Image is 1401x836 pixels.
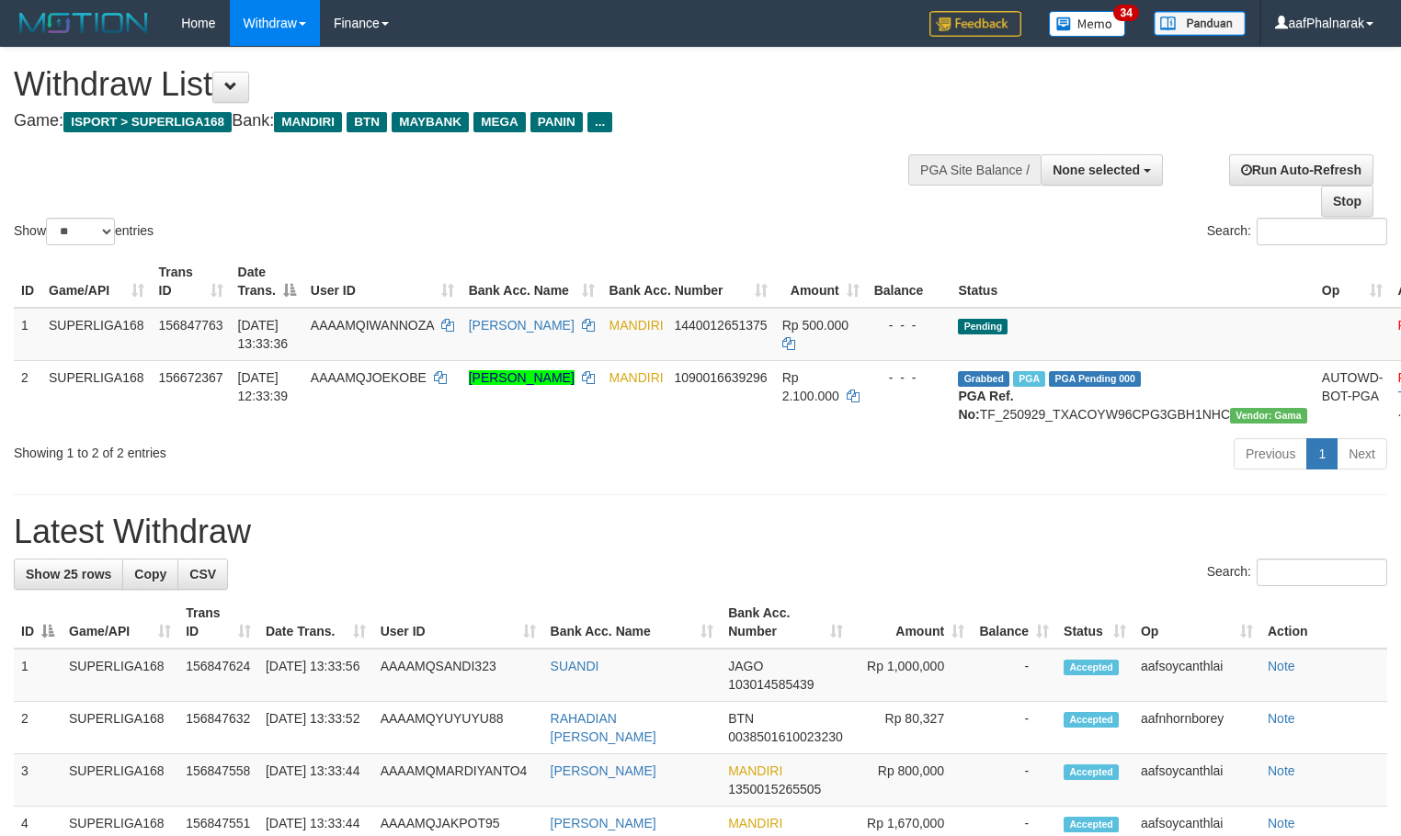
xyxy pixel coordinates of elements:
span: MANDIRI [728,763,782,778]
th: Trans ID: activate to sort column ascending [152,255,231,308]
a: Stop [1321,186,1373,217]
b: PGA Ref. No: [958,389,1013,422]
a: RAHADIAN [PERSON_NAME] [551,711,656,744]
span: Accepted [1064,817,1119,832]
td: [DATE] 13:33:44 [258,754,373,807]
button: None selected [1041,154,1163,186]
td: 1 [14,308,41,361]
a: Note [1268,763,1295,778]
td: 3 [14,754,62,807]
th: Bank Acc. Number: activate to sort column ascending [602,255,775,308]
th: User ID: activate to sort column ascending [373,596,543,649]
th: Op: activate to sort column ascending [1133,596,1260,649]
img: panduan.png [1154,11,1246,36]
span: MANDIRI [609,318,664,333]
a: Previous [1234,438,1307,469]
select: Showentries [46,218,115,245]
th: Action [1260,596,1387,649]
td: 156847632 [178,702,258,754]
span: BTN [728,711,754,726]
span: 156672367 [159,370,223,385]
td: TF_250929_TXACOYW96CPG3GBH1NHC [951,360,1314,431]
a: 1 [1306,438,1338,469]
td: [DATE] 13:33:52 [258,702,373,754]
a: Note [1268,659,1295,673]
td: 1 [14,649,62,702]
td: aafsoycanthlai [1133,754,1260,807]
h1: Latest Withdraw [14,514,1387,550]
span: Copy 1350015265505 to clipboard [728,782,821,796]
span: AAAAMQJOEKOBE [311,370,427,385]
a: SUANDI [551,659,599,673]
th: User ID: activate to sort column ascending [303,255,461,308]
th: ID: activate to sort column descending [14,596,62,649]
th: Balance: activate to sort column ascending [972,596,1056,649]
span: MAYBANK [392,112,469,132]
a: Note [1268,711,1295,726]
input: Search: [1257,218,1387,245]
th: Bank Acc. Name: activate to sort column ascending [543,596,722,649]
td: aafnhornborey [1133,702,1260,754]
th: Game/API: activate to sort column ascending [41,255,152,308]
th: Date Trans.: activate to sort column ascending [258,596,373,649]
span: MANDIRI [274,112,342,132]
span: MANDIRI [728,816,782,830]
span: Grabbed [958,371,1009,387]
th: Trans ID: activate to sort column ascending [178,596,258,649]
label: Search: [1207,218,1387,245]
span: Marked by aafsengchandara [1013,371,1045,387]
a: CSV [177,559,228,590]
a: [PERSON_NAME] [469,318,575,333]
span: Accepted [1064,660,1119,675]
a: Next [1337,438,1387,469]
span: AAAAMQIWANNOZA [311,318,434,333]
img: Feedback.jpg [929,11,1021,37]
td: AUTOWD-BOT-PGA [1315,360,1391,431]
th: Status: activate to sort column ascending [1056,596,1133,649]
td: 2 [14,702,62,754]
span: Accepted [1064,764,1119,780]
span: Copy 1090016639296 to clipboard [674,370,767,385]
span: CSV [189,567,216,582]
div: Showing 1 to 2 of 2 entries [14,436,570,462]
td: - [972,649,1056,702]
td: AAAAMQYUYUYU88 [373,702,543,754]
td: AAAAMQSANDI323 [373,649,543,702]
td: - [972,754,1056,807]
div: - - - [874,316,944,334]
span: None selected [1053,163,1140,177]
span: ... [587,112,612,132]
span: Copy [134,567,166,582]
a: [PERSON_NAME] [469,370,575,385]
span: PANIN [530,112,583,132]
a: [PERSON_NAME] [551,763,656,778]
img: MOTION_logo.png [14,9,154,37]
a: Run Auto-Refresh [1229,154,1373,186]
td: Rp 800,000 [850,754,972,807]
td: Rp 1,000,000 [850,649,972,702]
th: Op: activate to sort column ascending [1315,255,1391,308]
a: Show 25 rows [14,559,123,590]
td: SUPERLIGA168 [62,754,178,807]
th: Game/API: activate to sort column ascending [62,596,178,649]
div: - - - [874,368,944,387]
a: Copy [122,559,178,590]
span: 34 [1113,5,1138,21]
th: Bank Acc. Name: activate to sort column ascending [461,255,602,308]
span: Vendor URL: https://trx31.1velocity.biz [1230,408,1307,424]
td: AAAAMQMARDIYANTO4 [373,754,543,807]
span: Copy 103014585439 to clipboard [728,677,814,692]
span: Accepted [1064,712,1119,728]
span: MANDIRI [609,370,664,385]
th: Bank Acc. Number: activate to sort column ascending [721,596,850,649]
span: Rp 2.100.000 [782,370,839,403]
td: SUPERLIGA168 [62,702,178,754]
span: MEGA [473,112,526,132]
th: Date Trans.: activate to sort column descending [231,255,303,308]
th: Status [951,255,1314,308]
span: Pending [958,319,1008,334]
h1: Withdraw List [14,66,916,103]
span: ISPORT > SUPERLIGA168 [63,112,232,132]
th: Amount: activate to sort column ascending [775,255,867,308]
span: 156847763 [159,318,223,333]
